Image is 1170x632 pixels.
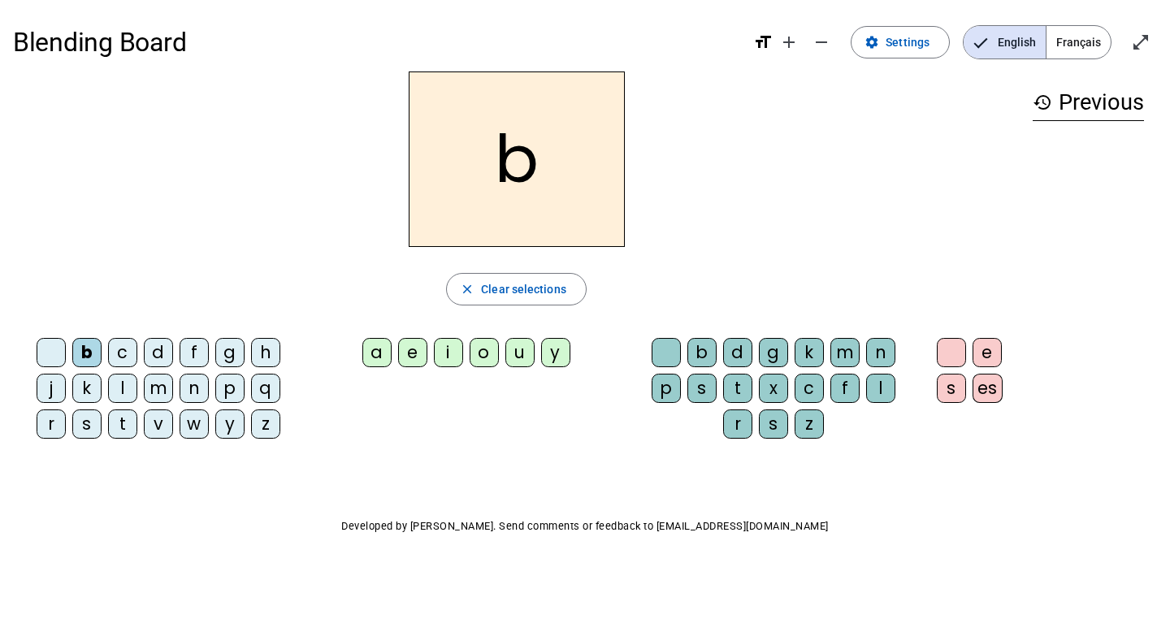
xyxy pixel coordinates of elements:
[1124,26,1157,58] button: Enter full screen
[805,26,838,58] button: Decrease font size
[759,374,788,403] div: x
[215,409,245,439] div: y
[251,409,280,439] div: z
[144,374,173,403] div: m
[779,32,799,52] mat-icon: add
[398,338,427,367] div: e
[753,32,773,52] mat-icon: format_size
[72,374,102,403] div: k
[687,374,717,403] div: s
[963,25,1111,59] mat-button-toggle-group: Language selection
[72,338,102,367] div: b
[812,32,831,52] mat-icon: remove
[723,338,752,367] div: d
[251,374,280,403] div: q
[108,374,137,403] div: l
[180,374,209,403] div: n
[964,26,1046,58] span: English
[409,71,625,247] h2: b
[866,374,895,403] div: l
[866,338,895,367] div: n
[37,374,66,403] div: j
[864,35,879,50] mat-icon: settings
[1033,84,1144,121] h3: Previous
[470,338,499,367] div: o
[851,26,950,58] button: Settings
[723,409,752,439] div: r
[759,409,788,439] div: s
[795,374,824,403] div: c
[362,338,392,367] div: a
[180,338,209,367] div: f
[215,374,245,403] div: p
[108,409,137,439] div: t
[1033,93,1052,112] mat-icon: history
[144,338,173,367] div: d
[37,409,66,439] div: r
[215,338,245,367] div: g
[973,338,1002,367] div: e
[1131,32,1150,52] mat-icon: open_in_full
[687,338,717,367] div: b
[108,338,137,367] div: c
[886,32,929,52] span: Settings
[795,409,824,439] div: z
[144,409,173,439] div: v
[541,338,570,367] div: y
[505,338,535,367] div: u
[180,409,209,439] div: w
[652,374,681,403] div: p
[434,338,463,367] div: i
[973,374,1003,403] div: es
[481,279,566,299] span: Clear selections
[13,517,1157,536] p: Developed by [PERSON_NAME]. Send comments or feedback to [EMAIL_ADDRESS][DOMAIN_NAME]
[830,338,860,367] div: m
[72,409,102,439] div: s
[1046,26,1111,58] span: Français
[759,338,788,367] div: g
[13,16,740,68] h1: Blending Board
[830,374,860,403] div: f
[446,273,587,305] button: Clear selections
[251,338,280,367] div: h
[723,374,752,403] div: t
[773,26,805,58] button: Increase font size
[937,374,966,403] div: s
[795,338,824,367] div: k
[460,282,474,297] mat-icon: close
